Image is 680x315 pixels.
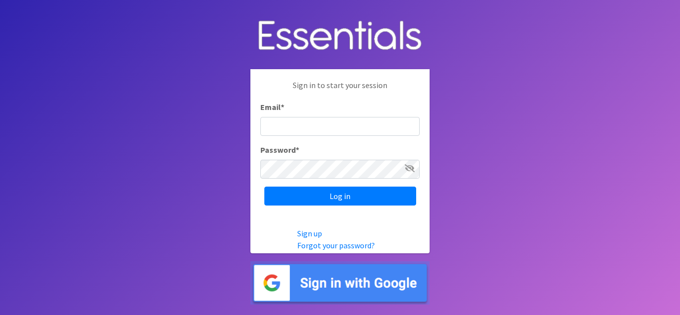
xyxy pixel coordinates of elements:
[260,144,299,156] label: Password
[264,187,416,206] input: Log in
[297,240,375,250] a: Forgot your password?
[260,79,420,101] p: Sign in to start your session
[250,261,430,305] img: Sign in with Google
[296,145,299,155] abbr: required
[297,228,322,238] a: Sign up
[260,101,284,113] label: Email
[250,10,430,62] img: Human Essentials
[281,102,284,112] abbr: required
